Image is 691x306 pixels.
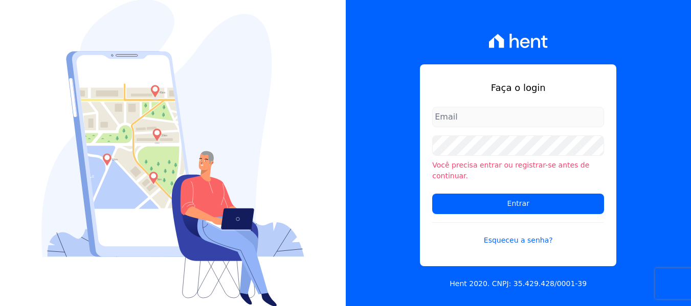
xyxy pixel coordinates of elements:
a: Esqueceu a senha? [432,222,604,246]
li: Você precisa entrar ou registrar-se antes de continuar. [432,160,604,181]
p: Hent 2020. CNPJ: 35.429.428/0001-39 [450,278,587,289]
h1: Faça o login [432,81,604,95]
input: Entrar [432,194,604,214]
input: Email [432,107,604,127]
